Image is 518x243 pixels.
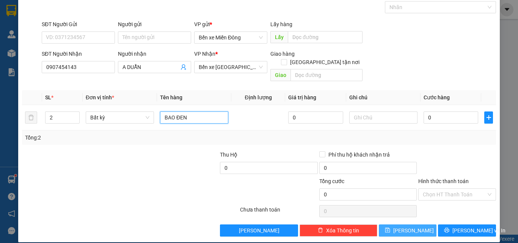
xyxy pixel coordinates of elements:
span: Giao hàng [270,51,295,57]
label: Hình thức thanh toán [418,178,469,184]
span: VP Nhận [194,51,215,57]
div: Người gửi [118,20,191,28]
button: printer[PERSON_NAME] và In [438,224,496,237]
span: user-add [181,64,187,70]
span: Bất kỳ [90,112,149,123]
span: Xóa Thông tin [326,226,359,235]
div: VP gửi [194,20,267,28]
input: Ghi Chú [349,111,418,124]
div: SĐT Người Nhận [42,50,115,58]
button: save[PERSON_NAME] [379,224,437,237]
li: VP Bến xe Miền Đông [4,41,52,58]
span: Định lượng [245,94,272,100]
button: delete [25,111,37,124]
th: Ghi chú [346,90,421,105]
span: [PERSON_NAME] [239,226,279,235]
span: Giao [270,69,290,81]
span: printer [444,227,449,234]
span: delete [318,227,323,234]
button: plus [484,111,493,124]
span: Tổng cước [319,178,344,184]
span: Đơn vị tính [86,94,114,100]
span: [GEOGRAPHIC_DATA] tận nơi [287,58,363,66]
span: save [385,227,390,234]
div: Chưa thanh toán [239,205,319,219]
li: VP Bến xe [GEOGRAPHIC_DATA] [52,41,101,66]
input: VD: Bàn, Ghế [160,111,228,124]
input: 0 [288,111,343,124]
span: Phí thu hộ khách nhận trả [325,151,393,159]
div: SĐT Người Gửi [42,20,115,28]
div: Người nhận [118,50,191,58]
span: plus [485,114,493,121]
input: Dọc đường [290,69,363,81]
input: Dọc đường [288,31,363,43]
span: SL [45,94,51,100]
button: deleteXóa Thông tin [300,224,377,237]
span: Giá trị hàng [288,94,316,100]
span: Bến xe Miền Đông [199,32,263,43]
span: Lấy [270,31,288,43]
button: [PERSON_NAME] [220,224,298,237]
span: Thu Hộ [220,152,237,158]
div: Tổng: 2 [25,133,201,142]
li: Rạng Đông Buslines [4,4,110,32]
span: [PERSON_NAME] và In [452,226,505,235]
span: Lấy hàng [270,21,292,27]
span: Bến xe Quảng Ngãi [199,61,263,73]
span: Cước hàng [424,94,450,100]
span: Tên hàng [160,94,182,100]
span: [PERSON_NAME] [393,226,434,235]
